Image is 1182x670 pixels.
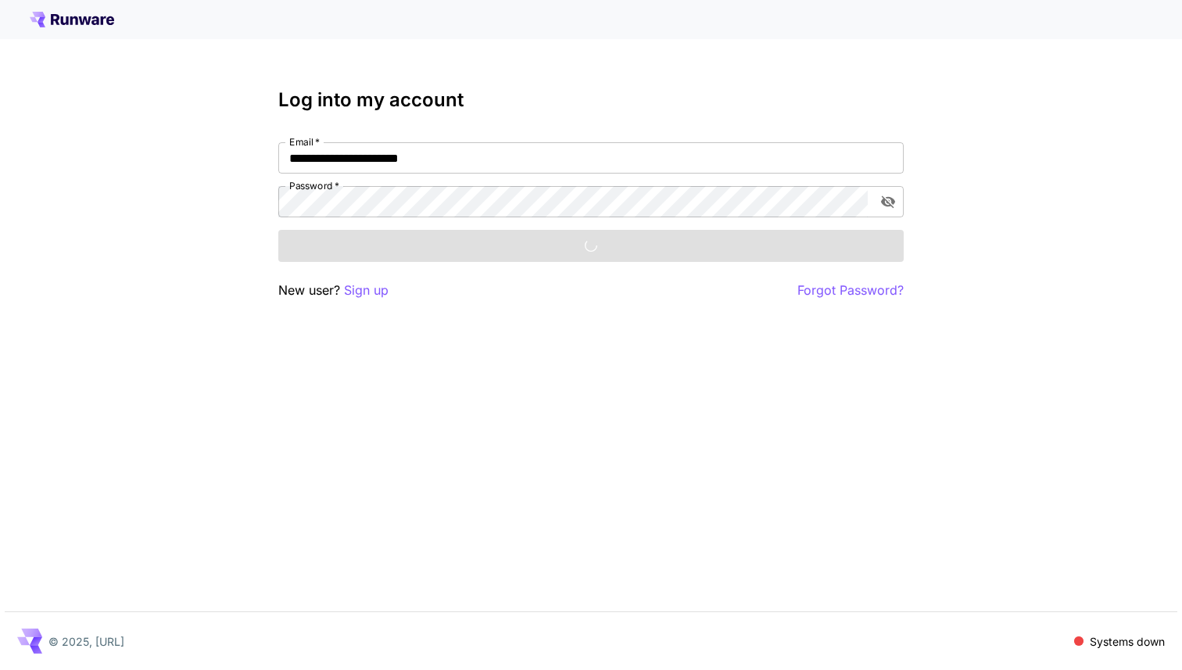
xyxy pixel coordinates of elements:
button: Sign up [344,281,389,300]
button: Forgot Password? [797,281,904,300]
button: toggle password visibility [874,188,902,216]
p: New user? [278,281,389,300]
h3: Log into my account [278,89,904,111]
label: Password [289,179,339,192]
label: Email [289,135,320,149]
p: Systems down [1090,633,1165,650]
p: © 2025, [URL] [48,633,124,650]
